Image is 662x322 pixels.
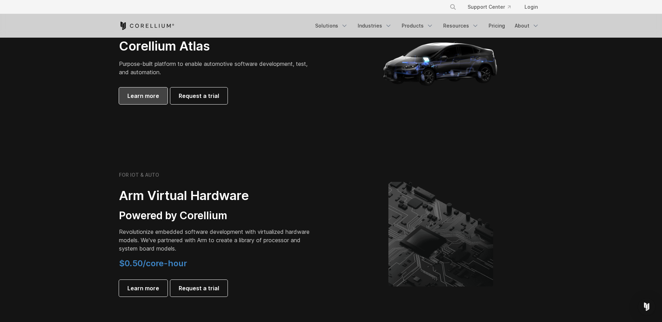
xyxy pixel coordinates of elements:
a: Pricing [484,20,509,32]
span: $0.50/core-hour [119,258,187,268]
a: Solutions [311,20,352,32]
a: Learn more [119,87,168,104]
a: Learn more [119,280,168,297]
a: About [511,20,543,32]
a: Request a trial [170,280,228,297]
div: Open Intercom Messenger [638,298,655,315]
span: Learn more [127,284,159,292]
div: Navigation Menu [311,20,543,32]
div: Navigation Menu [441,1,543,13]
p: Revolutionize embedded software development with virtualized hardware models. We've partnered wit... [119,228,314,253]
a: Support Center [462,1,516,13]
h2: Arm Virtual Hardware [119,188,314,204]
span: Learn more [127,92,159,100]
span: Request a trial [179,284,219,292]
a: Resources [439,20,483,32]
a: Corellium Home [119,22,174,30]
a: Products [397,20,438,32]
img: Corellium's ARM Virtual Hardware Platform [388,182,493,286]
h2: Corellium Atlas [119,38,314,54]
a: Request a trial [170,87,228,104]
span: Request a trial [179,92,219,100]
span: Purpose-built platform to enable automotive software development, test, and automation. [119,60,307,76]
a: Login [519,1,543,13]
button: Search [447,1,459,13]
a: Industries [354,20,396,32]
h6: FOR IOT & AUTO [119,172,159,178]
h3: Powered by Corellium [119,209,314,222]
